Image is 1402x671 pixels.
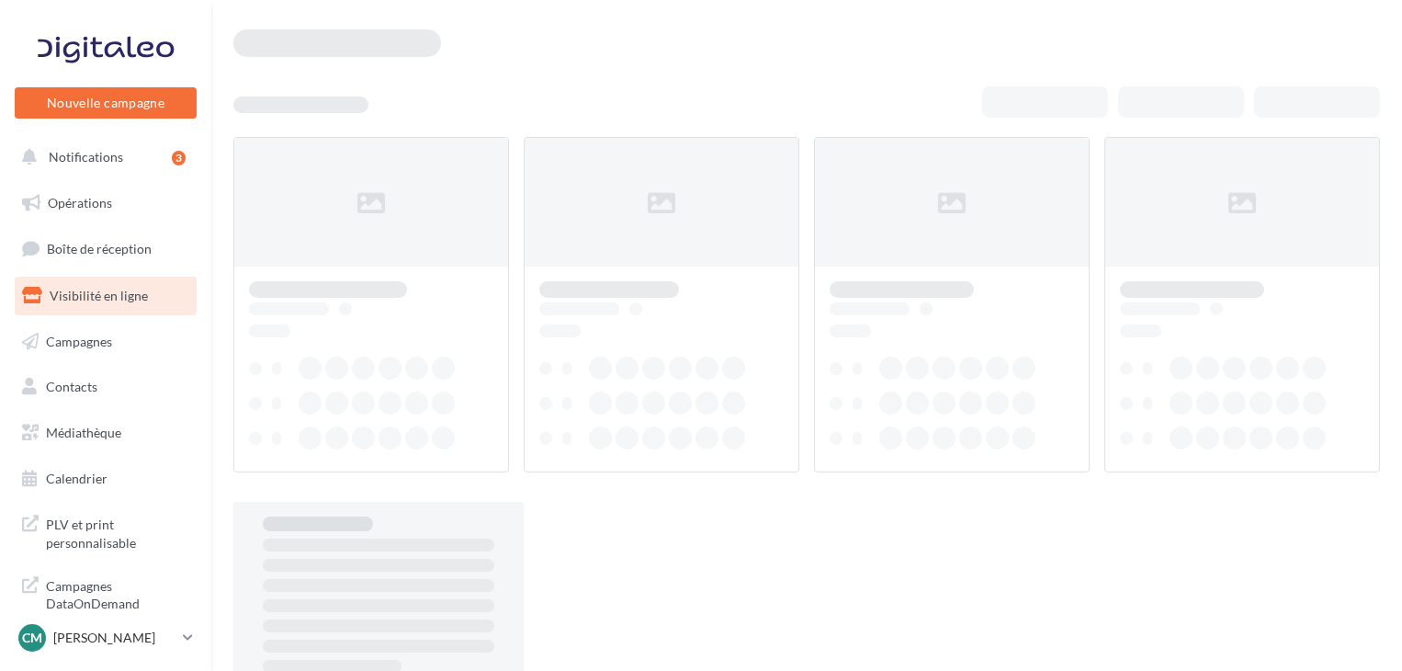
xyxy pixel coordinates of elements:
[46,379,97,394] span: Contacts
[11,414,200,452] a: Médiathèque
[49,149,123,165] span: Notifications
[11,229,200,268] a: Boîte de réception
[46,333,112,348] span: Campagnes
[11,277,200,315] a: Visibilité en ligne
[50,288,148,303] span: Visibilité en ligne
[11,323,200,361] a: Campagnes
[46,471,107,486] span: Calendrier
[15,87,197,119] button: Nouvelle campagne
[53,629,175,647] p: [PERSON_NAME]
[46,512,189,552] span: PLV et print personnalisable
[47,241,152,256] span: Boîte de réception
[11,138,193,176] button: Notifications 3
[11,184,200,222] a: Opérations
[172,151,186,165] div: 3
[46,425,121,440] span: Médiathèque
[11,460,200,498] a: Calendrier
[11,566,200,620] a: Campagnes DataOnDemand
[46,574,189,613] span: Campagnes DataOnDemand
[15,620,197,655] a: Cm [PERSON_NAME]
[11,505,200,559] a: PLV et print personnalisable
[48,195,112,210] span: Opérations
[22,629,42,647] span: Cm
[11,368,200,406] a: Contacts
